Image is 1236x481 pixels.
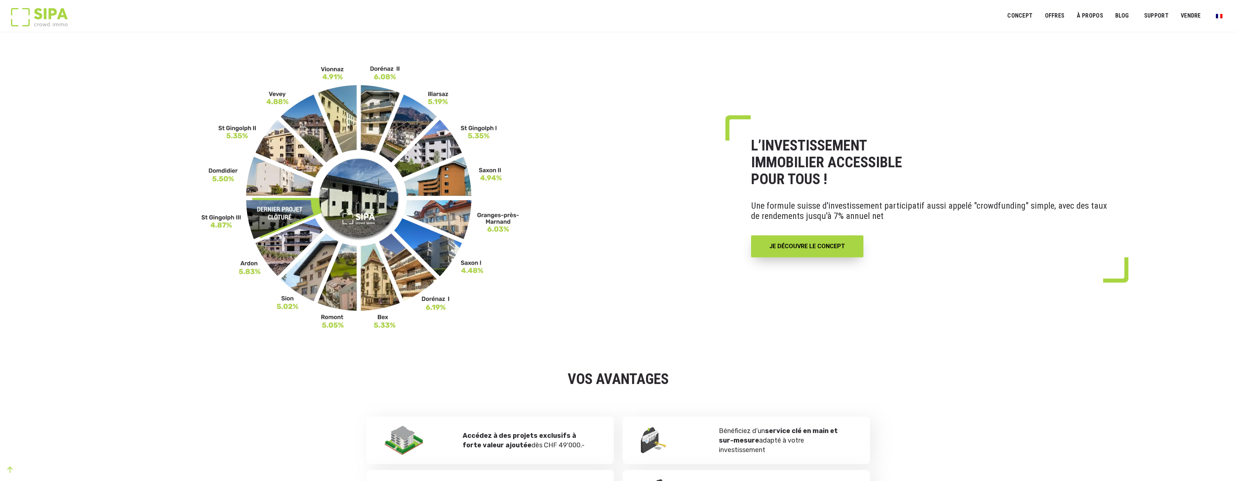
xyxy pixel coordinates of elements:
[1216,14,1222,18] img: Français
[1176,8,1206,24] a: VENDRE
[1211,9,1227,23] a: Passer à
[1199,446,1236,481] iframe: Chat Widget
[1002,8,1037,24] a: Concept
[385,426,423,455] img: avantage2
[641,427,667,454] img: Bénéficiez d’un
[751,195,1112,227] p: Une formule suisse d'investissement participatif aussi appelé "crowdfunding" simple, avec des tau...
[1007,7,1225,25] nav: Menu principal
[719,426,852,455] p: Bénéficiez d’un adapté à votre investissement
[1139,8,1173,24] a: SUPPORT
[463,432,576,449] strong: Accédez à des projets exclusifs à forte valeur ajoutée
[1110,8,1134,24] a: Blog
[1040,8,1069,24] a: OFFRES
[463,431,595,450] p: dès CHF 49'000.-
[751,235,863,257] a: JE DÉCOUVRE LE CONCEPT
[719,427,838,444] strong: service clé en main et sur-mesure
[751,137,1112,188] h1: L’INVESTISSEMENT IMMOBILIER ACCESSIBLE POUR TOUS !
[201,65,520,329] img: FR-_3__11zon
[1072,8,1108,24] a: À PROPOS
[568,370,669,388] strong: VOS AVANTAGES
